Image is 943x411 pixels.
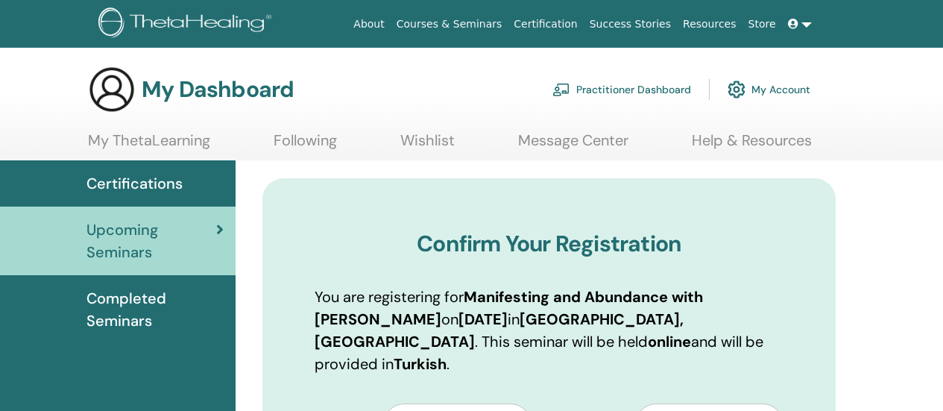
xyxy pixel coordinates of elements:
[518,131,628,160] a: Message Center
[677,10,742,38] a: Resources
[315,286,783,375] p: You are registering for on in . This seminar will be held and will be provided in .
[508,10,583,38] a: Certification
[728,73,810,106] a: My Account
[98,7,277,41] img: logo.png
[86,172,183,195] span: Certifications
[86,287,224,332] span: Completed Seminars
[315,287,703,329] b: Manifesting and Abundance with [PERSON_NAME]
[347,10,390,38] a: About
[692,131,812,160] a: Help & Resources
[274,131,337,160] a: Following
[391,10,508,38] a: Courses & Seminars
[552,83,570,96] img: chalkboard-teacher.svg
[400,131,455,160] a: Wishlist
[648,332,691,351] b: online
[552,73,691,106] a: Practitioner Dashboard
[88,66,136,113] img: generic-user-icon.jpg
[584,10,677,38] a: Success Stories
[315,230,783,257] h3: Confirm Your Registration
[88,131,210,160] a: My ThetaLearning
[742,10,782,38] a: Store
[394,354,447,374] b: Turkish
[86,219,216,263] span: Upcoming Seminars
[142,76,294,103] h3: My Dashboard
[458,310,508,329] b: [DATE]
[728,77,745,102] img: cog.svg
